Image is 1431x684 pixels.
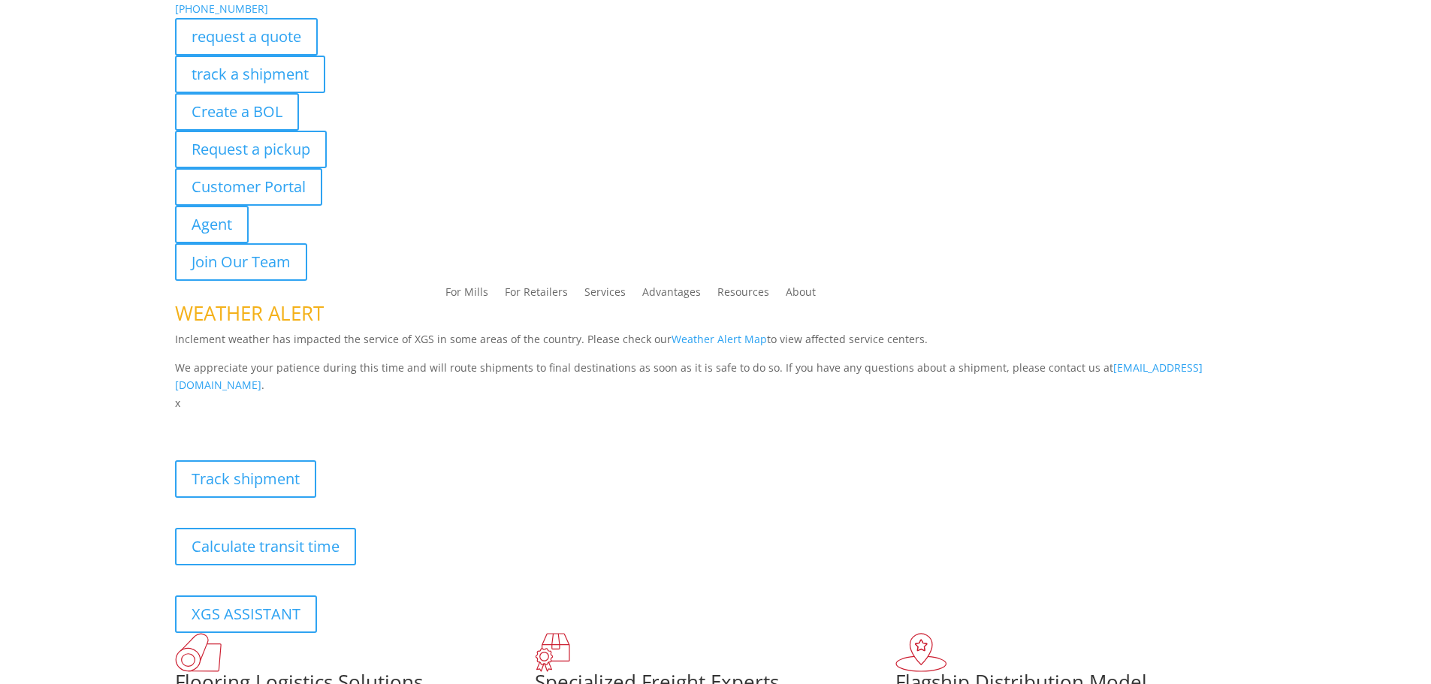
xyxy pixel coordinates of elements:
a: [PHONE_NUMBER] [175,2,268,16]
a: For Retailers [505,287,568,303]
a: About [786,287,816,303]
p: x [175,394,1257,412]
a: track a shipment [175,56,325,93]
a: Advantages [642,287,701,303]
a: Calculate transit time [175,528,356,565]
a: Customer Portal [175,168,322,206]
a: XGS ASSISTANT [175,595,317,633]
a: request a quote [175,18,318,56]
a: Create a BOL [175,93,299,131]
img: xgs-icon-total-supply-chain-intelligence-red [175,633,222,672]
p: Inclement weather has impacted the service of XGS in some areas of the country. Please check our ... [175,330,1257,359]
a: For Mills [445,287,488,303]
a: Join Our Team [175,243,307,281]
a: Resources [717,287,769,303]
b: Visibility, transparency, and control for your entire supply chain. [175,414,510,429]
a: Request a pickup [175,131,327,168]
a: Weather Alert Map [672,332,767,346]
p: We appreciate your patience during this time and will route shipments to final destinations as so... [175,359,1257,395]
a: Services [584,287,626,303]
span: WEATHER ALERT [175,300,324,327]
img: xgs-icon-flagship-distribution-model-red [895,633,947,672]
a: Agent [175,206,249,243]
a: Track shipment [175,460,316,498]
img: xgs-icon-focused-on-flooring-red [535,633,570,672]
